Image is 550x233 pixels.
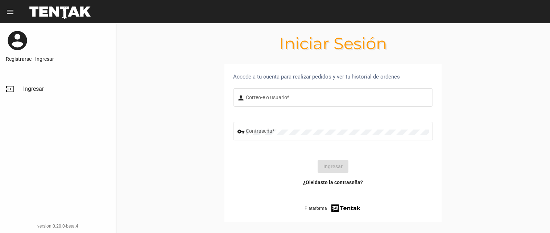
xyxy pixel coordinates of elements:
mat-icon: vpn_key [237,127,246,136]
mat-icon: person [237,94,246,102]
span: Ingresar [23,85,44,93]
h1: Iniciar Sesión [116,38,550,49]
a: ¿Olvidaste la contraseña? [303,179,363,186]
img: tentak-firm.png [330,203,361,213]
mat-icon: menu [6,8,15,16]
button: Ingresar [318,160,348,173]
mat-icon: input [6,85,15,93]
div: Accede a tu cuenta para realizar pedidos y ver tu historial de ordenes [233,72,433,81]
div: version 0.20.0-beta.4 [6,223,110,230]
a: Registrarse - Ingresar [6,55,110,63]
mat-icon: account_circle [6,29,29,52]
a: Plataforma [305,203,361,213]
span: Plataforma [305,205,327,212]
